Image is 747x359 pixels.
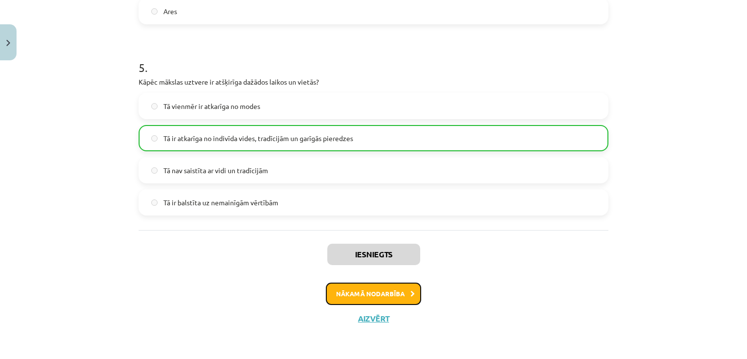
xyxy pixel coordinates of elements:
p: Kāpēc mākslas uztvere ir atšķirīga dažādos laikos un vietās? [139,77,608,87]
button: Iesniegts [327,244,420,265]
span: Tā ir atkarīga no indivīda vides, tradīcijām un garīgās pieredzes [163,133,353,144]
button: Nākamā nodarbība [326,283,421,305]
span: Tā nav saistīta ar vidi un tradīcijām [163,165,268,176]
input: Tā vienmēr ir atkarīga no modes [151,103,158,109]
input: Tā nav saistīta ar vidi un tradīcijām [151,167,158,174]
input: Tā ir balstīta uz nemainīgām vērtībām [151,199,158,206]
h1: 5 . [139,44,608,74]
span: Tā vienmēr ir atkarīga no modes [163,101,260,111]
input: Ares [151,8,158,15]
img: icon-close-lesson-0947bae3869378f0d4975bcd49f059093ad1ed9edebbc8119c70593378902aed.svg [6,40,10,46]
button: Aizvērt [355,314,392,323]
input: Tā ir atkarīga no indivīda vides, tradīcijām un garīgās pieredzes [151,135,158,142]
span: Ares [163,6,177,17]
span: Tā ir balstīta uz nemainīgām vērtībām [163,197,278,208]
